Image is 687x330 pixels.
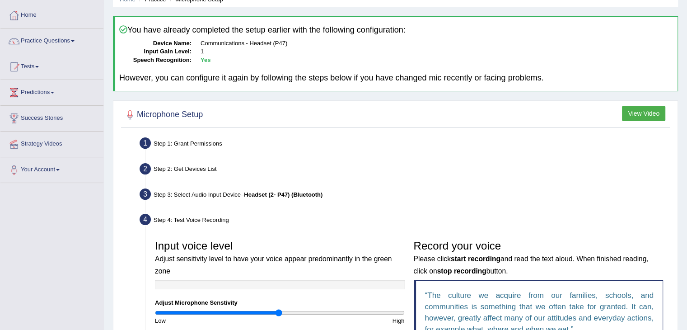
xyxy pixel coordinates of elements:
div: Step 3: Select Audio Input Device [136,186,673,206]
small: Adjust sensitivity level to have your voice appear predominantly in the green zone [155,255,392,274]
a: Predictions [0,80,103,103]
a: Home [0,3,103,25]
h4: However, you can configure it again by following the steps below if you have changed mic recently... [119,74,673,83]
dt: Input Gain Level: [119,47,192,56]
b: Headset (2- P47) (Bluetooth) [244,191,322,198]
h3: Record your voice [414,240,664,276]
a: Tests [0,54,103,77]
button: View Video [622,106,665,121]
div: Low [150,316,280,325]
dt: Device Name: [119,39,192,48]
a: Strategy Videos [0,132,103,154]
div: Step 2: Get Devices List [136,160,673,180]
dd: 1 [201,47,673,56]
span: – [241,191,322,198]
div: High [280,316,409,325]
a: Success Stories [0,106,103,128]
label: Adjust Microphone Senstivity [155,298,238,307]
div: Step 4: Test Voice Recording [136,211,673,231]
h2: Microphone Setup [123,108,203,122]
a: Practice Questions [0,28,103,51]
b: stop recording [437,267,486,275]
div: Step 1: Grant Permissions [136,135,673,155]
dd: Communications - Headset (P47) [201,39,673,48]
h3: Input voice level [155,240,405,276]
dt: Speech Recognition: [119,56,192,65]
b: Yes [201,57,210,63]
a: Your Account [0,157,103,180]
small: Please click and read the text aloud. When finished reading, click on button. [414,255,649,274]
b: start recording [451,255,500,263]
h4: You have already completed the setup earlier with the following configuration: [119,25,673,35]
